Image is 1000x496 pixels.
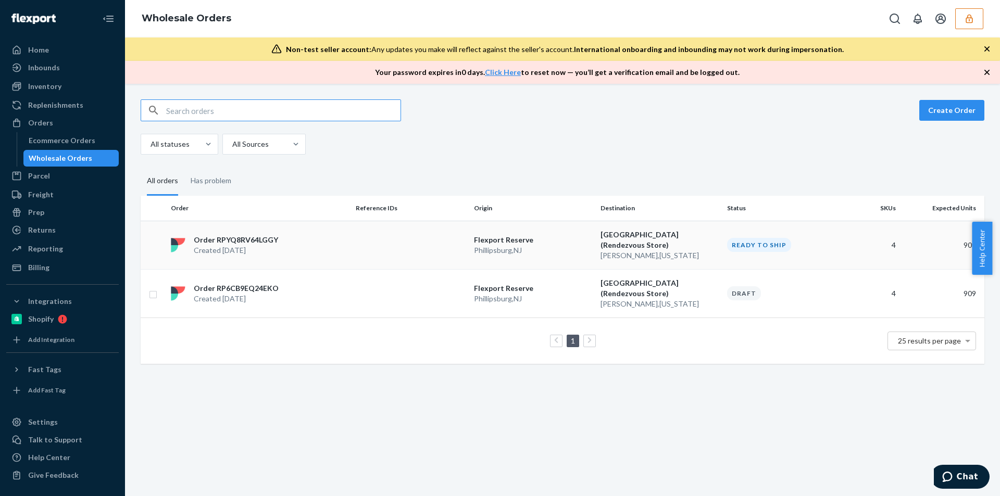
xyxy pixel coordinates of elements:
[28,62,60,73] div: Inbounds
[6,240,119,257] a: Reporting
[28,244,63,254] div: Reporting
[841,269,900,317] td: 4
[930,8,951,29] button: Open account menu
[601,299,719,309] p: [PERSON_NAME] , [US_STATE]
[28,335,74,344] div: Add Integration
[133,4,240,34] ol: breadcrumbs
[972,222,992,275] button: Help Center
[194,235,278,245] p: Order RPYQ8RV64LGGY
[934,465,990,491] iframe: Opens a widget where you can chat to one of our agents
[194,245,278,256] p: Created [DATE]
[884,8,905,29] button: Open Search Box
[28,45,49,55] div: Home
[6,382,119,399] a: Add Fast Tag
[727,238,791,252] div: Ready to ship
[601,250,719,261] p: [PERSON_NAME] , [US_STATE]
[28,207,44,218] div: Prep
[28,470,79,480] div: Give Feedback
[841,196,900,221] th: SKUs
[191,167,231,194] div: Has problem
[142,12,231,24] a: Wholesale Orders
[166,100,401,121] input: Search orders
[900,269,984,317] td: 909
[6,78,119,95] a: Inventory
[6,186,119,203] a: Freight
[28,225,56,235] div: Returns
[470,196,596,221] th: Origin
[28,118,53,128] div: Orders
[474,283,592,294] p: Flexport Reserve
[194,283,279,294] p: Order RP6CB9EQ24EKO
[601,278,719,299] p: [GEOGRAPHIC_DATA] (Rendezvous Store)
[723,196,841,221] th: Status
[352,196,470,221] th: Reference IDs
[28,386,66,395] div: Add Fast Tag
[28,364,61,375] div: Fast Tags
[28,452,70,463] div: Help Center
[29,135,95,146] div: Ecommerce Orders
[11,14,56,24] img: Flexport logo
[6,204,119,221] a: Prep
[28,435,82,445] div: Talk to Support
[6,332,119,348] a: Add Integration
[98,8,119,29] button: Close Navigation
[6,414,119,430] a: Settings
[149,139,151,149] input: All statuses
[841,221,900,269] td: 4
[6,168,119,184] a: Parcel
[28,81,61,92] div: Inventory
[596,196,723,221] th: Destination
[286,45,371,54] span: Non-test seller account:
[28,417,58,427] div: Settings
[474,294,592,304] p: Phillipsburg , NJ
[6,449,119,466] a: Help Center
[6,467,119,484] button: Give Feedback
[28,262,49,273] div: Billing
[569,336,577,345] a: Page 1 is your current page
[6,311,119,327] a: Shopify
[474,245,592,256] p: Phillipsburg , NJ
[23,150,119,167] a: Wholesale Orders
[171,238,185,252] img: flexport logo
[6,431,119,448] button: Talk to Support
[898,336,961,345] span: 25 results per page
[6,222,119,238] a: Returns
[919,100,984,121] button: Create Order
[28,100,83,110] div: Replenishments
[474,235,592,245] p: Flexport Reserve
[28,296,72,307] div: Integrations
[231,139,232,149] input: All Sources
[375,67,740,78] p: Your password expires in 0 days . to reset now — you’ll get a verification email and be logged out.
[6,42,119,58] a: Home
[171,286,185,301] img: flexport logo
[167,196,352,221] th: Order
[727,286,761,300] div: Draft
[286,44,844,55] div: Any updates you make will reflect against the seller's account.
[574,45,844,54] span: International onboarding and inbounding may not work during impersonation.
[6,259,119,276] a: Billing
[28,171,50,181] div: Parcel
[900,196,984,221] th: Expected Units
[23,132,119,149] a: Ecommerce Orders
[6,97,119,113] a: Replenishments
[907,8,928,29] button: Open notifications
[6,115,119,131] a: Orders
[194,294,279,304] p: Created [DATE]
[601,230,719,250] p: [GEOGRAPHIC_DATA] (Rendezvous Store)
[6,361,119,378] button: Fast Tags
[485,68,521,77] a: Click Here
[900,221,984,269] td: 909
[147,167,178,196] div: All orders
[28,314,54,324] div: Shopify
[29,153,92,163] div: Wholesale Orders
[6,293,119,310] button: Integrations
[6,59,119,76] a: Inbounds
[28,189,54,200] div: Freight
